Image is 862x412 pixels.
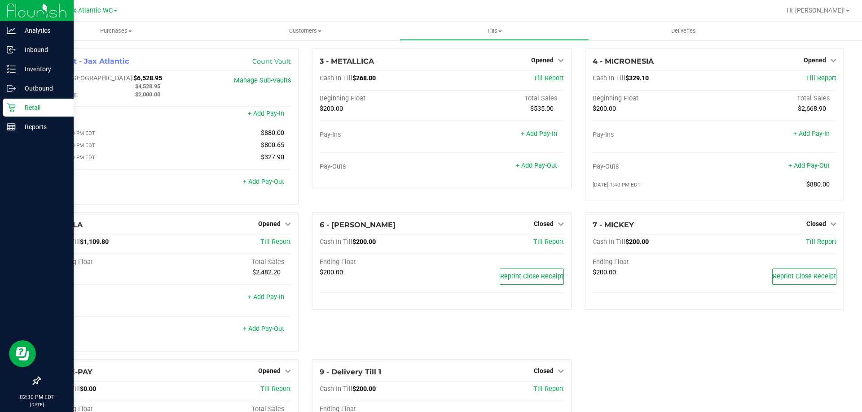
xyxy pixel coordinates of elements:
[260,238,291,246] a: Till Report
[248,110,284,117] a: + Add Pay-In
[352,238,376,246] span: $200.00
[787,7,845,14] span: Hi, [PERSON_NAME]!
[261,129,284,137] span: $880.00
[320,368,381,376] span: 9 - Delivery Till 1
[500,269,564,285] button: Reprint Close Receipt
[352,385,376,393] span: $200.00
[320,258,442,266] div: Ending Float
[47,326,169,334] div: Pay-Outs
[788,162,830,169] a: + Add Pay-Out
[798,105,826,113] span: $2,668.90
[442,95,564,103] div: Total Sales
[66,7,113,14] span: Jax Atlantic WC
[16,25,70,36] p: Analytics
[7,65,16,74] inline-svg: Inventory
[7,84,16,93] inline-svg: Outbound
[252,269,281,276] span: $2,482.20
[320,385,352,393] span: Cash In Till
[593,95,715,103] div: Beginning Float
[7,26,16,35] inline-svg: Analytics
[593,74,625,82] span: Cash In Till
[320,269,343,276] span: $200.00
[211,27,399,35] span: Customers
[593,221,634,229] span: 7 - MICKEY
[320,238,352,246] span: Cash In Till
[500,273,563,280] span: Reprint Close Receipt
[589,22,778,40] a: Deliveries
[4,393,70,401] p: 02:30 PM EDT
[47,57,129,65] span: 1 - Vault - Jax Atlantic
[258,220,281,227] span: Opened
[169,258,291,266] div: Total Sales
[16,121,70,132] p: Reports
[534,220,554,227] span: Closed
[806,238,836,246] a: Till Report
[16,44,70,55] p: Inbound
[135,83,160,90] span: $4,528.95
[47,111,169,119] div: Pay-Ins
[9,340,36,367] iframe: Resource center
[234,77,291,84] a: Manage Sub-Vaults
[516,162,557,169] a: + Add Pay-Out
[593,182,641,188] span: [DATE] 1:40 PM EDT
[772,269,836,285] button: Reprint Close Receipt
[261,153,284,161] span: $327.90
[625,238,649,246] span: $200.00
[7,45,16,54] inline-svg: Inbound
[320,57,374,65] span: 3 - METALLICA
[533,385,564,393] a: Till Report
[16,64,70,74] p: Inventory
[400,22,589,40] a: Tills
[261,141,284,149] span: $800.65
[320,131,442,139] div: Pay-Ins
[793,130,830,138] a: + Add Pay-In
[47,74,133,82] span: Cash In [GEOGRAPHIC_DATA]:
[7,103,16,112] inline-svg: Retail
[260,385,291,393] a: Till Report
[533,74,564,82] span: Till Report
[47,258,169,266] div: Beginning Float
[533,238,564,246] a: Till Report
[806,74,836,82] a: Till Report
[243,178,284,186] a: + Add Pay-Out
[320,221,396,229] span: 6 - [PERSON_NAME]
[248,293,284,301] a: + Add Pay-In
[352,74,376,82] span: $268.00
[320,74,352,82] span: Cash In Till
[47,294,169,302] div: Pay-Ins
[16,83,70,94] p: Outbound
[593,269,616,276] span: $200.00
[659,27,708,35] span: Deliveries
[534,367,554,374] span: Closed
[593,258,715,266] div: Ending Float
[521,130,557,138] a: + Add Pay-In
[530,105,554,113] span: $535.00
[320,95,442,103] div: Beginning Float
[80,385,96,393] span: $0.00
[22,22,211,40] a: Purchases
[804,56,826,64] span: Opened
[773,273,836,280] span: Reprint Close Receipt
[593,238,625,246] span: Cash In Till
[258,367,281,374] span: Opened
[320,105,343,113] span: $200.00
[400,27,588,35] span: Tills
[211,22,400,40] a: Customers
[47,179,169,187] div: Pay-Outs
[7,122,16,131] inline-svg: Reports
[593,131,715,139] div: Pay-Ins
[320,163,442,171] div: Pay-Outs
[593,163,715,171] div: Pay-Outs
[593,57,654,65] span: 4 - MICRONESIA
[80,238,109,246] span: $1,109.80
[252,57,291,65] a: Count Vault
[16,102,70,113] p: Retail
[4,401,70,408] p: [DATE]
[806,181,830,188] span: $880.00
[133,74,162,82] span: $6,528.95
